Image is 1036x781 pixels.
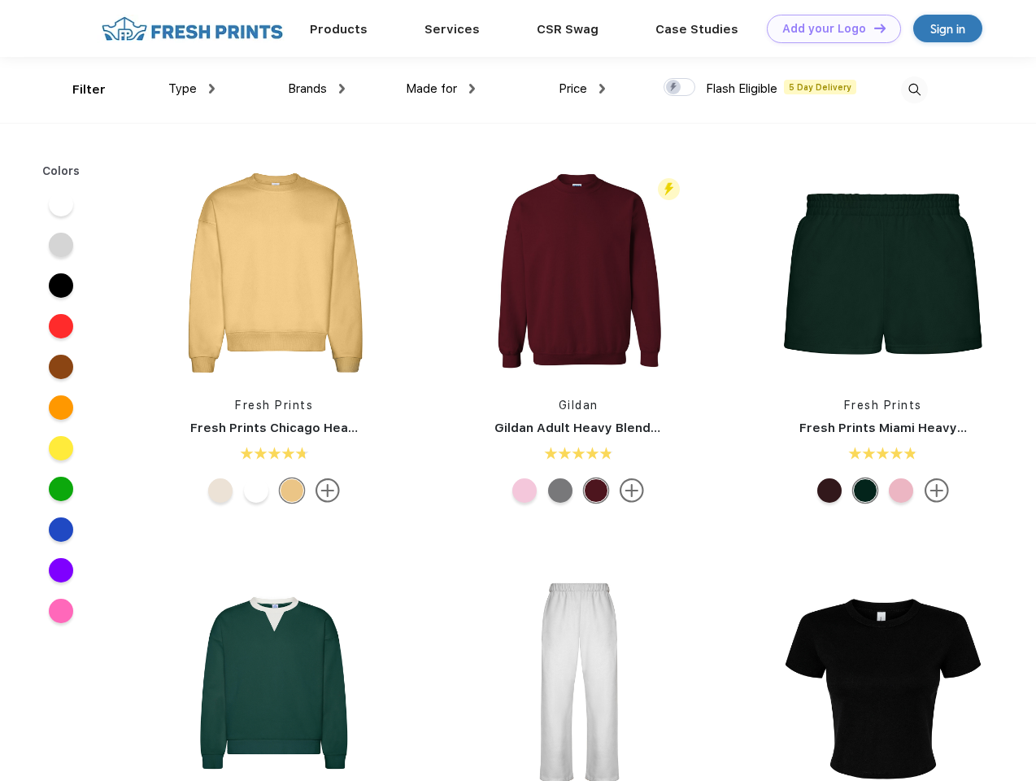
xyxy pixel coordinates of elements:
span: Flash Eligible [706,81,777,96]
img: desktop_search.svg [901,76,928,103]
img: func=resize&h=266 [166,164,382,381]
div: Sign in [930,20,965,38]
div: Light Pink [512,478,537,503]
div: Add your Logo [782,22,866,36]
a: Gildan Adult Heavy Blend Adult 8 Oz. 50/50 Fleece Crew [494,421,843,435]
img: dropdown.png [339,84,345,94]
div: Garnet [584,478,608,503]
img: fo%20logo%202.webp [97,15,288,43]
div: Pink mto [889,478,913,503]
div: Bahama Yellow mto [280,478,304,503]
img: dropdown.png [209,84,215,94]
span: Price [559,81,587,96]
div: White [244,478,268,503]
span: Made for [406,81,457,96]
span: 5 Day Delivery [784,80,856,94]
img: func=resize&h=266 [775,164,991,381]
img: flash_active_toggle.svg [658,178,680,200]
span: Type [168,81,197,96]
div: Filter [72,81,106,99]
div: Colors [30,163,93,180]
a: Fresh Prints [235,399,313,412]
img: func=resize&h=266 [470,164,686,381]
a: Sign in [913,15,982,42]
span: Brands [288,81,327,96]
div: Buttermilk mto [208,478,233,503]
a: Fresh Prints Chicago Heavyweight Crewneck [190,421,471,435]
img: DT [874,24,886,33]
img: more.svg [925,478,949,503]
div: Burgundy mto [817,478,842,503]
img: more.svg [620,478,644,503]
a: Products [310,22,368,37]
img: dropdown.png [599,84,605,94]
a: Fresh Prints [844,399,922,412]
a: Gildan [559,399,599,412]
img: more.svg [316,478,340,503]
div: Graphite Heather [548,478,572,503]
div: Forest Green mto [853,478,877,503]
img: dropdown.png [469,84,475,94]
